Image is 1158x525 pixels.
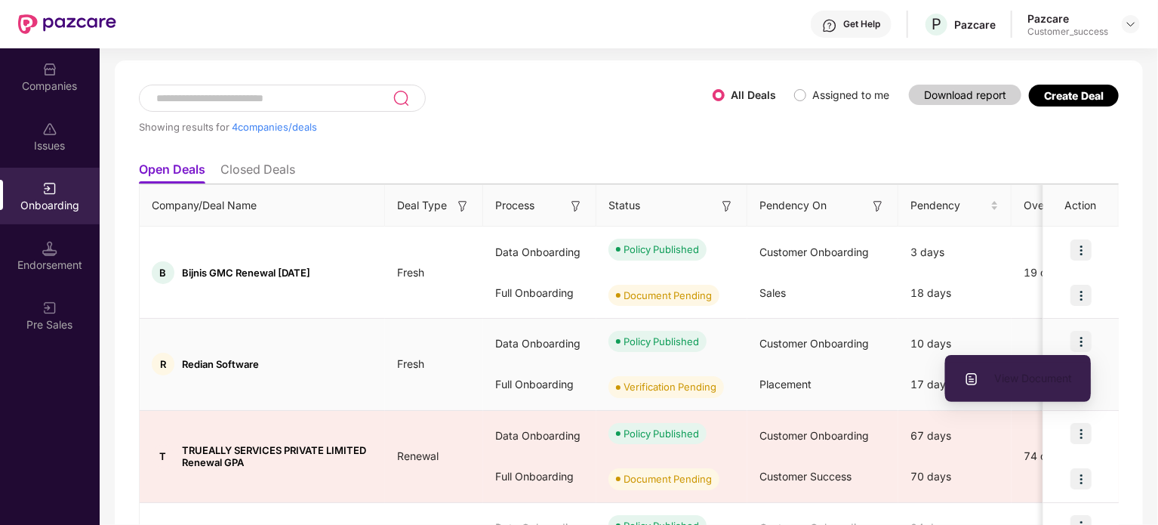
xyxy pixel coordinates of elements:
[483,364,596,405] div: Full Onboarding
[1043,185,1119,227] th: Action
[759,378,812,391] span: Placement
[232,121,317,133] span: 4 companies/deals
[385,449,451,462] span: Renewal
[898,456,1012,497] div: 70 days
[483,456,596,497] div: Full Onboarding
[1070,468,1092,489] img: icon
[455,199,470,214] img: svg+xml;base64,PHN2ZyB3aWR0aD0iMTYiIGhlaWdodD0iMTYiIHZpZXdCb3g9IjAgMCAxNiAxNiIgZmlsbD0ibm9uZSIgeG...
[152,445,174,468] div: T
[898,232,1012,273] div: 3 days
[624,471,712,486] div: Document Pending
[964,370,1072,387] span: View Document
[483,323,596,364] div: Data Onboarding
[719,199,735,214] img: svg+xml;base64,PHN2ZyB3aWR0aD0iMTYiIGhlaWdodD0iMTYiIHZpZXdCb3g9IjAgMCAxNiAxNiIgZmlsbD0ibm9uZSIgeG...
[759,286,786,299] span: Sales
[1012,185,1140,227] th: Overall Pendency
[397,197,447,214] span: Deal Type
[393,89,410,107] img: svg+xml;base64,PHN2ZyB3aWR0aD0iMjQiIGhlaWdodD0iMjUiIHZpZXdCb3g9IjAgMCAyNCAyNSIgZmlsbD0ibm9uZSIgeG...
[1027,26,1108,38] div: Customer_success
[1070,423,1092,444] img: icon
[759,429,869,442] span: Customer Onboarding
[42,62,57,77] img: svg+xml;base64,PHN2ZyBpZD0iQ29tcGFuaWVzIiB4bWxucz0iaHR0cDovL3d3dy53My5vcmcvMjAwMC9zdmciIHdpZHRoPS...
[152,261,174,284] div: B
[624,334,699,349] div: Policy Published
[182,267,310,279] span: Bijnis GMC Renewal [DATE]
[898,273,1012,313] div: 18 days
[759,337,869,350] span: Customer Onboarding
[843,18,880,30] div: Get Help
[42,181,57,196] img: svg+xml;base64,PHN2ZyB3aWR0aD0iMjAiIGhlaWdodD0iMjAiIHZpZXdCb3g9IjAgMCAyMCAyMCIgZmlsbD0ibm9uZSIgeG...
[152,353,174,375] div: R
[731,88,776,101] label: All Deals
[1125,18,1137,30] img: svg+xml;base64,PHN2ZyBpZD0iRHJvcGRvd24tMzJ4MzIiIHhtbG5zPSJodHRwOi8vd3d3LnczLm9yZy8yMDAwL3N2ZyIgd2...
[483,232,596,273] div: Data Onboarding
[624,379,716,394] div: Verification Pending
[139,162,205,184] li: Open Deals
[1070,285,1092,306] img: icon
[182,444,373,468] span: TRUEALLY SERVICES PRIVATE LIMITED Renewal GPA
[182,358,259,370] span: Redian Software
[18,14,116,34] img: New Pazcare Logo
[1012,264,1140,281] div: 19 days
[42,241,57,256] img: svg+xml;base64,PHN2ZyB3aWR0aD0iMTQuNSIgaGVpZ2h0PSIxNC41IiB2aWV3Qm94PSIwIDAgMTYgMTYiIGZpbGw9Im5vbm...
[1027,11,1108,26] div: Pazcare
[1044,89,1104,102] div: Create Deal
[608,197,640,214] span: Status
[910,197,987,214] span: Pendency
[898,323,1012,364] div: 10 days
[898,415,1012,456] div: 67 days
[1070,331,1092,352] img: icon
[759,246,869,258] span: Customer Onboarding
[1012,448,1140,465] div: 74 days
[909,85,1021,105] button: Download report
[870,199,885,214] img: svg+xml;base64,PHN2ZyB3aWR0aD0iMTYiIGhlaWdodD0iMTYiIHZpZXdCb3g9IjAgMCAxNiAxNiIgZmlsbD0ibm9uZSIgeG...
[812,88,889,101] label: Assigned to me
[954,17,996,32] div: Pazcare
[495,197,534,214] span: Process
[385,357,436,370] span: Fresh
[483,273,596,313] div: Full Onboarding
[932,15,941,33] span: P
[898,185,1012,227] th: Pendency
[1070,239,1092,261] img: icon
[483,415,596,456] div: Data Onboarding
[624,242,699,257] div: Policy Published
[624,288,712,303] div: Document Pending
[139,121,713,133] div: Showing results for
[42,122,57,137] img: svg+xml;base64,PHN2ZyBpZD0iSXNzdWVzX2Rpc2FibGVkIiB4bWxucz0iaHR0cDovL3d3dy53My5vcmcvMjAwMC9zdmciIH...
[624,426,699,441] div: Policy Published
[898,364,1012,405] div: 17 days
[220,162,295,184] li: Closed Deals
[568,199,584,214] img: svg+xml;base64,PHN2ZyB3aWR0aD0iMTYiIGhlaWdodD0iMTYiIHZpZXdCb3g9IjAgMCAxNiAxNiIgZmlsbD0ibm9uZSIgeG...
[385,266,436,279] span: Fresh
[822,18,837,33] img: svg+xml;base64,PHN2ZyBpZD0iSGVscC0zMngzMiIgeG1sbnM9Imh0dHA6Ly93d3cudzMub3JnLzIwMDAvc3ZnIiB3aWR0aD...
[964,372,979,387] img: svg+xml;base64,PHN2ZyBpZD0iVXBsb2FkX0xvZ3MiIGRhdGEtbmFtZT0iVXBsb2FkIExvZ3MiIHhtbG5zPSJodHRwOi8vd3...
[759,470,852,483] span: Customer Success
[759,197,827,214] span: Pendency On
[140,185,385,227] th: Company/Deal Name
[42,301,57,316] img: svg+xml;base64,PHN2ZyB3aWR0aD0iMjAiIGhlaWdodD0iMjAiIHZpZXdCb3g9IjAgMCAyMCAyMCIgZmlsbD0ibm9uZSIgeG...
